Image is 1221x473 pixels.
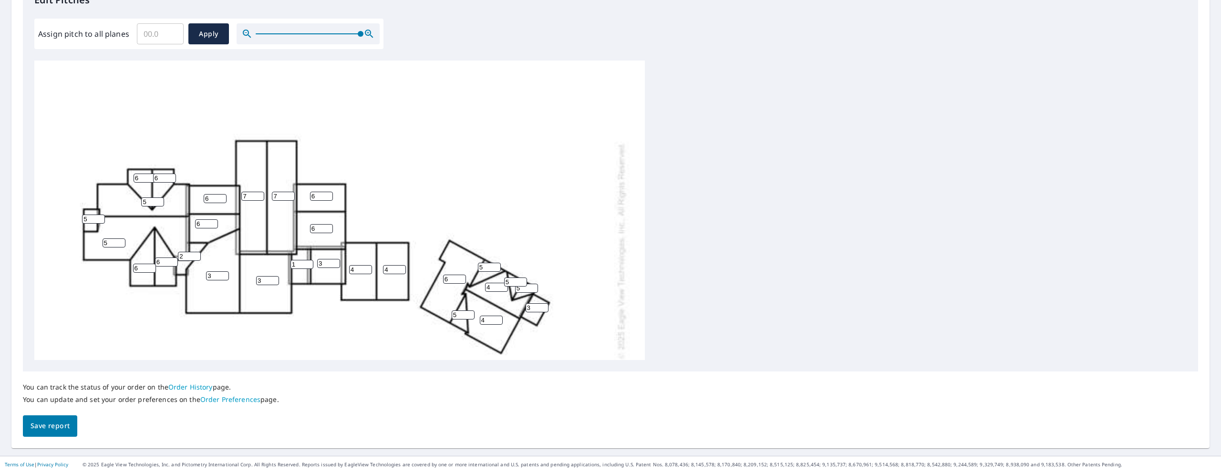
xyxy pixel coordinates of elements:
[137,21,184,47] input: 00.0
[37,461,68,468] a: Privacy Policy
[83,461,1216,468] p: © 2025 Eagle View Technologies, Inc. and Pictometry International Corp. All Rights Reserved. Repo...
[5,461,34,468] a: Terms of Use
[23,383,279,391] p: You can track the status of your order on the page.
[168,382,213,391] a: Order History
[23,415,77,437] button: Save report
[38,28,129,40] label: Assign pitch to all planes
[5,462,68,467] p: |
[31,420,70,432] span: Save report
[23,395,279,404] p: You can update and set your order preferences on the page.
[188,23,229,44] button: Apply
[200,395,260,404] a: Order Preferences
[196,28,221,40] span: Apply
